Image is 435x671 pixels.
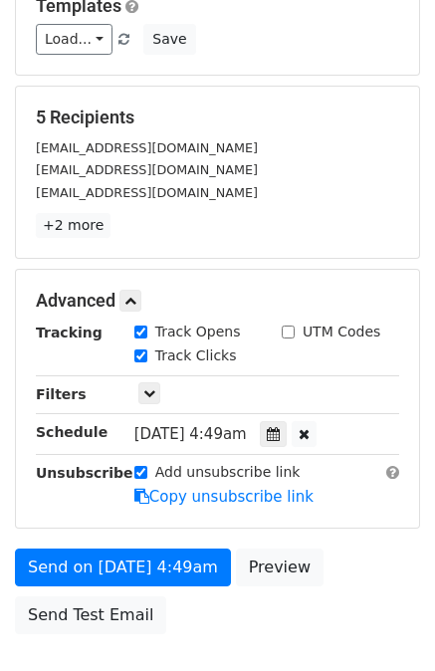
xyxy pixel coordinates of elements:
[335,575,435,671] iframe: Chat Widget
[36,213,110,238] a: +2 more
[36,424,108,440] strong: Schedule
[15,549,231,586] a: Send on [DATE] 4:49am
[36,140,258,155] small: [EMAIL_ADDRESS][DOMAIN_NAME]
[134,425,247,443] span: [DATE] 4:49am
[15,596,166,634] a: Send Test Email
[303,322,380,342] label: UTM Codes
[36,107,399,128] h5: 5 Recipients
[36,162,258,177] small: [EMAIL_ADDRESS][DOMAIN_NAME]
[36,24,112,55] a: Load...
[155,322,241,342] label: Track Opens
[36,185,258,200] small: [EMAIL_ADDRESS][DOMAIN_NAME]
[236,549,324,586] a: Preview
[155,462,301,483] label: Add unsubscribe link
[36,290,399,312] h5: Advanced
[134,488,314,506] a: Copy unsubscribe link
[36,465,133,481] strong: Unsubscribe
[155,345,237,366] label: Track Clicks
[143,24,195,55] button: Save
[36,325,103,340] strong: Tracking
[36,386,87,402] strong: Filters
